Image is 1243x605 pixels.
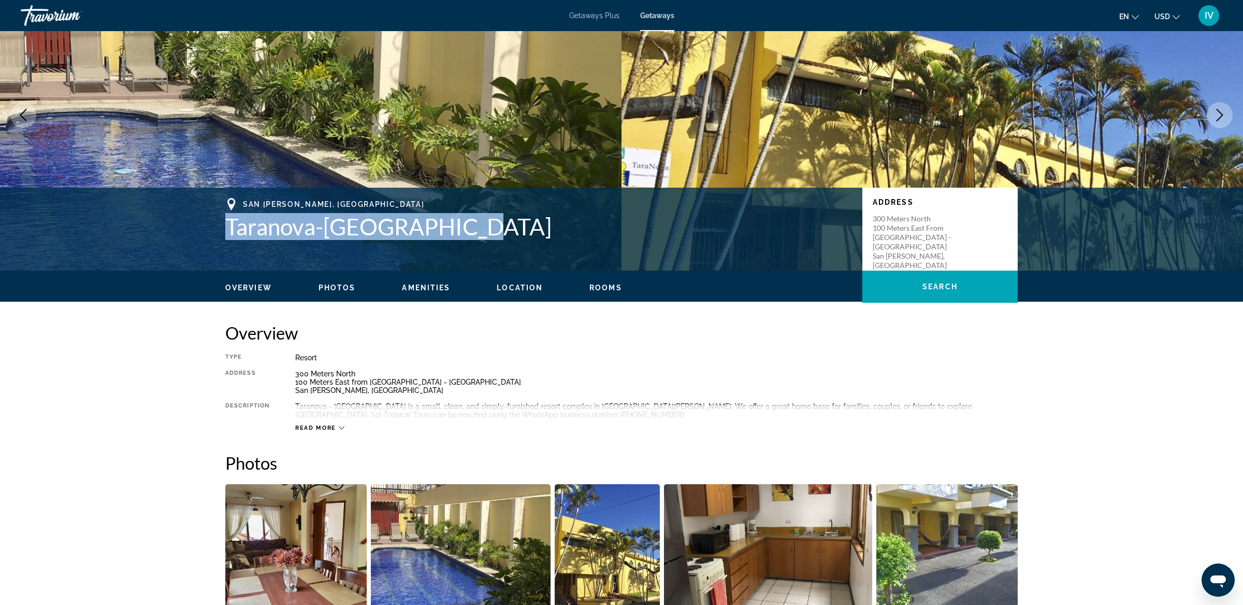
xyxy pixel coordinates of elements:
[295,424,344,432] button: Read more
[1207,102,1233,128] button: Next image
[873,214,956,270] p: 300 Meters North 100 Meters East from [GEOGRAPHIC_DATA] - [GEOGRAPHIC_DATA] San [PERSON_NAME], [G...
[569,11,619,20] a: Getaways Plus
[10,102,36,128] button: Previous image
[1154,9,1180,24] button: Change currency
[295,425,336,431] span: Read more
[922,283,958,291] span: Search
[589,283,622,292] button: Rooms
[497,283,543,292] button: Location
[225,213,852,240] h1: Taranova-[GEOGRAPHIC_DATA]
[1154,12,1170,21] span: USD
[243,200,424,208] span: San [PERSON_NAME], [GEOGRAPHIC_DATA]
[873,198,1007,206] p: Address
[225,322,1018,343] h2: Overview
[1195,5,1222,26] button: User Menu
[1119,9,1139,24] button: Change language
[640,11,674,20] a: Getaways
[1119,12,1129,21] span: en
[21,2,124,29] a: Travorium
[225,453,1018,473] h2: Photos
[225,283,272,292] button: Overview
[402,283,450,292] button: Amenities
[225,354,269,362] div: Type
[1205,10,1213,21] span: IV
[295,354,1018,362] div: Resort
[225,370,269,395] div: Address
[1202,564,1235,597] iframe: Кнопка запуска окна обмена сообщениями
[862,271,1018,303] button: Search
[295,370,1018,395] div: 300 Meters North 100 Meters East from [GEOGRAPHIC_DATA] - [GEOGRAPHIC_DATA] San [PERSON_NAME], [G...
[319,283,356,292] button: Photos
[225,402,269,419] div: Description
[295,402,1018,419] div: Taranova - [GEOGRAPHIC_DATA] is a small, clean, and simply-furnished resort complex in [GEOGRAPHI...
